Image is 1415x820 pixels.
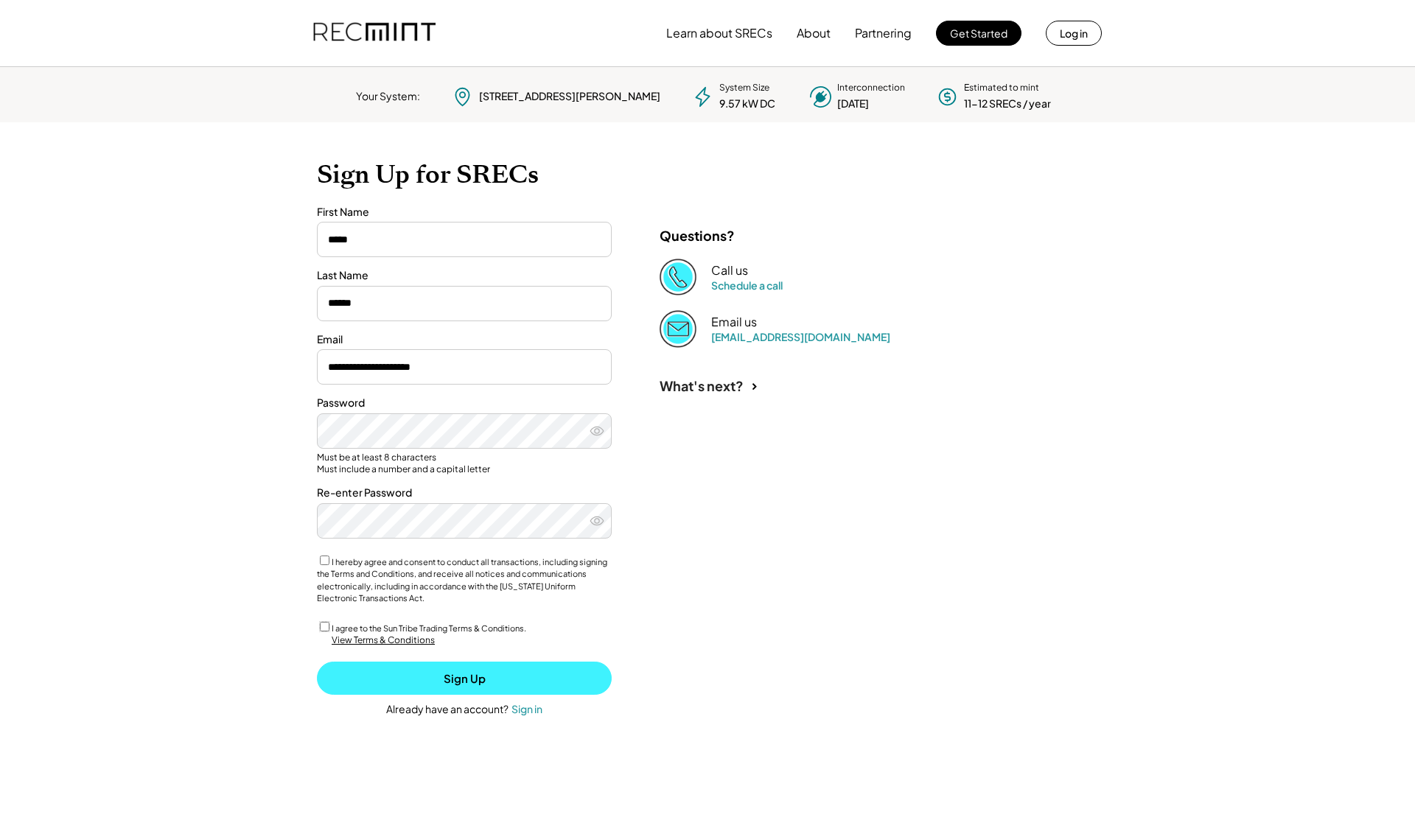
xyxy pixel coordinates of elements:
a: [EMAIL_ADDRESS][DOMAIN_NAME] [711,330,890,343]
button: Log in [1046,21,1102,46]
img: Email%202%403x.png [660,310,696,347]
div: 9.57 kW DC [719,97,775,111]
div: Last Name [317,268,612,283]
div: Re-enter Password [317,486,612,500]
button: About [797,18,831,48]
div: Interconnection [837,82,905,94]
h1: Sign Up for SRECs [317,159,1098,190]
div: 11-12 SRECs / year [964,97,1051,111]
div: Call us [711,263,748,278]
button: Get Started [936,21,1021,46]
div: Email [317,332,612,347]
img: Phone%20copy%403x.png [660,259,696,295]
div: Already have an account? [386,702,509,717]
div: Estimated to mint [964,82,1039,94]
div: Your System: [356,89,420,104]
a: Schedule a call [711,278,783,292]
button: Sign Up [317,662,612,695]
div: First Name [317,205,612,220]
div: Password [317,396,612,410]
div: View Terms & Conditions [332,634,435,647]
img: recmint-logotype%403x.png [313,8,436,58]
div: [STREET_ADDRESS][PERSON_NAME] [479,89,660,104]
div: [DATE] [837,97,869,111]
div: System Size [719,82,769,94]
label: I agree to the Sun Tribe Trading Terms & Conditions. [332,623,526,633]
button: Learn about SRECs [666,18,772,48]
div: Must be at least 8 characters Must include a number and a capital letter [317,452,612,474]
div: What's next? [660,377,744,394]
div: Questions? [660,227,735,244]
div: Sign in [511,702,542,715]
button: Partnering [855,18,912,48]
div: Email us [711,315,757,330]
label: I hereby agree and consent to conduct all transactions, including signing the Terms and Condition... [317,557,607,603]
